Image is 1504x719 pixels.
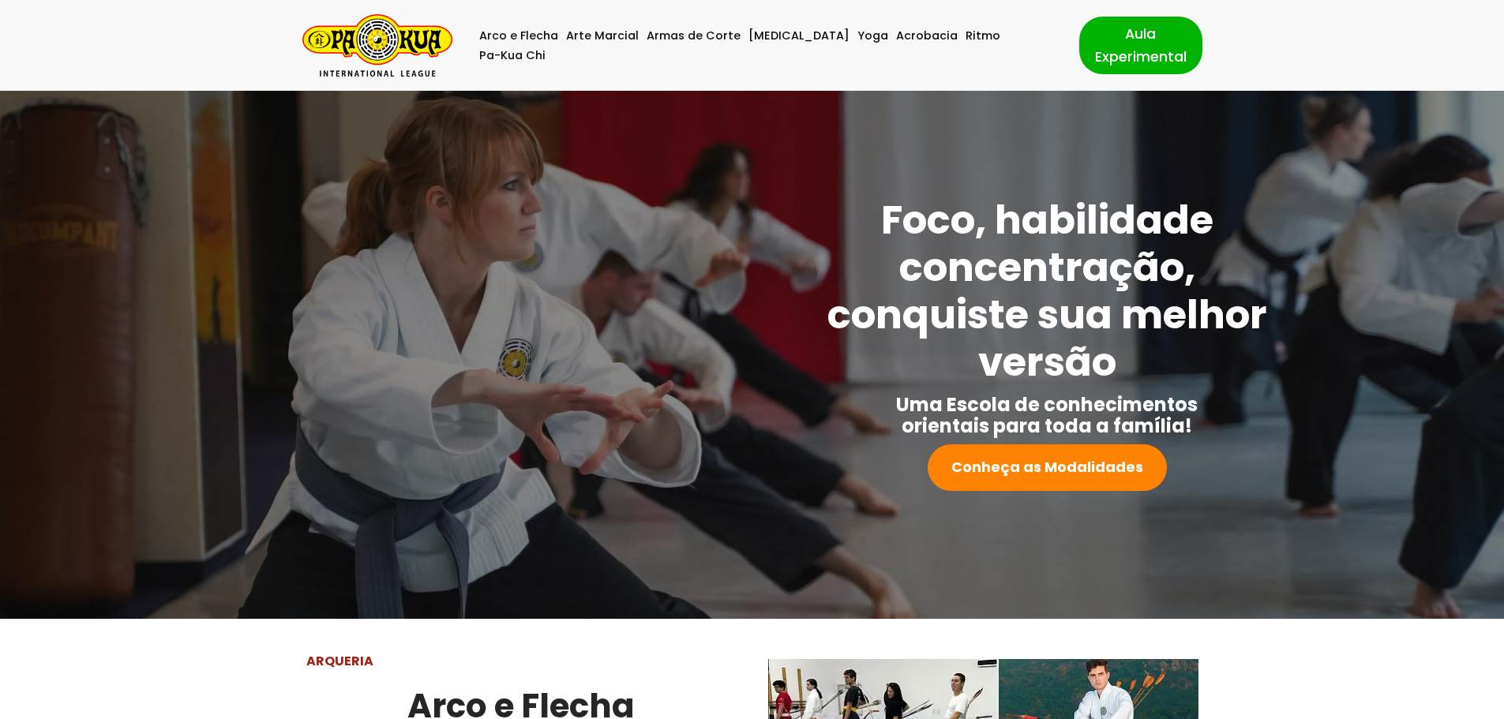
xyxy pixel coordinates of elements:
a: Conheça as Modalidades [928,444,1167,491]
strong: Conheça as Modalidades [951,457,1143,477]
strong: ARQUERIA [306,652,373,670]
strong: Uma Escola de conhecimentos orientais para toda a família! [896,391,1198,439]
strong: Foco, habilidade concentração, conquiste sua melhor versão [827,192,1267,390]
a: [MEDICAL_DATA] [748,26,850,46]
a: Aula Experimental [1079,17,1202,73]
a: Arte Marcial [566,26,639,46]
a: Pa-Kua Chi [479,46,546,66]
a: Armas de Corte [647,26,741,46]
a: Ritmo [966,26,1000,46]
a: Pa-Kua Brasil Uma Escola de conhecimentos orientais para toda a família. Foco, habilidade concent... [302,14,452,77]
a: Acrobacia [896,26,958,46]
a: Yoga [857,26,888,46]
div: Menu primário [476,26,1056,66]
a: Arco e Flecha [479,26,558,46]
